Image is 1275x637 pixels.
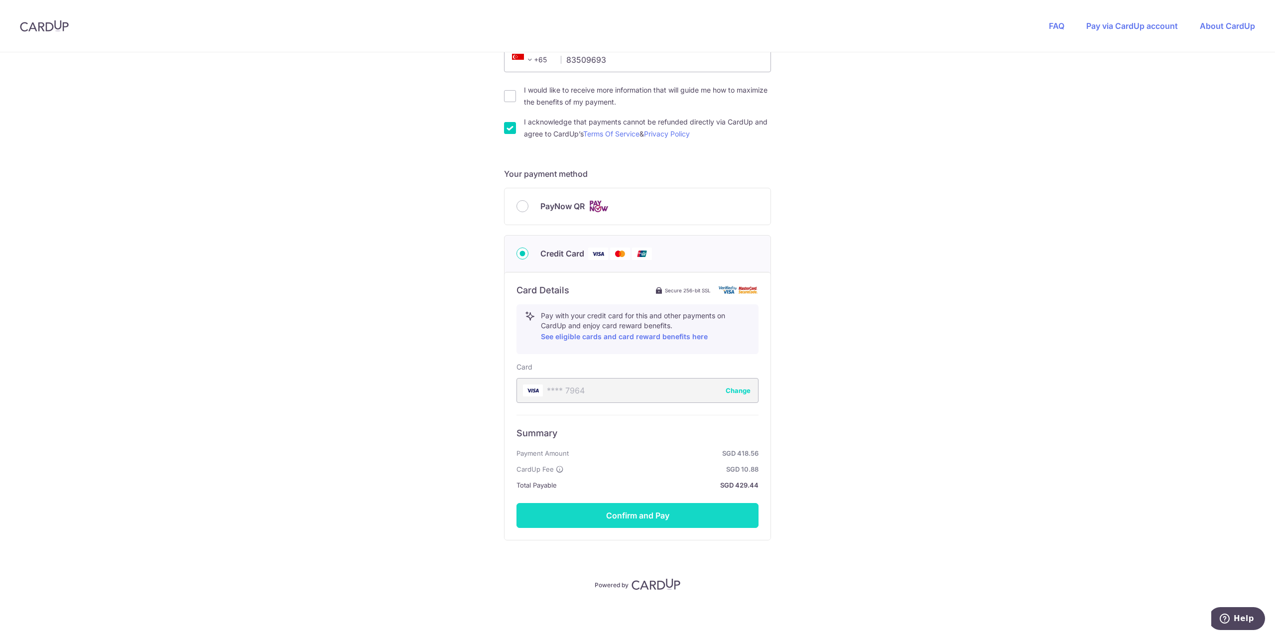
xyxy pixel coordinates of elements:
[516,427,759,439] h6: Summary
[632,578,680,590] img: CardUp
[573,447,759,459] strong: SGD 418.56
[589,200,609,213] img: Cards logo
[644,129,690,138] a: Privacy Policy
[516,463,554,475] span: CardUp Fee
[516,479,557,491] span: Total Payable
[509,54,554,66] span: +65
[561,479,759,491] strong: SGD 429.44
[719,286,759,294] img: card secure
[1086,21,1178,31] a: Pay via CardUp account
[595,579,629,589] p: Powered by
[665,286,711,294] span: Secure 256-bit SSL
[1211,607,1265,632] iframe: Opens a widget where you can find more information
[583,129,639,138] a: Terms Of Service
[524,116,771,140] label: I acknowledge that payments cannot be refunded directly via CardUp and agree to CardUp’s &
[524,84,771,108] label: I would like to receive more information that will guide me how to maximize the benefits of my pa...
[541,332,708,341] a: See eligible cards and card reward benefits here
[588,248,608,260] img: Visa
[20,20,69,32] img: CardUp
[516,362,532,372] label: Card
[504,168,771,180] h5: Your payment method
[1049,21,1064,31] a: FAQ
[516,503,759,528] button: Confirm and Pay
[1200,21,1255,31] a: About CardUp
[540,200,585,212] span: PayNow QR
[516,248,759,260] div: Credit Card Visa Mastercard Union Pay
[540,248,584,259] span: Credit Card
[541,311,750,343] p: Pay with your credit card for this and other payments on CardUp and enjoy card reward benefits.
[632,248,652,260] img: Union Pay
[512,54,536,66] span: +65
[568,463,759,475] strong: SGD 10.88
[610,248,630,260] img: Mastercard
[516,447,569,459] span: Payment Amount
[516,284,569,296] h6: Card Details
[726,385,751,395] button: Change
[516,200,759,213] div: PayNow QR Cards logo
